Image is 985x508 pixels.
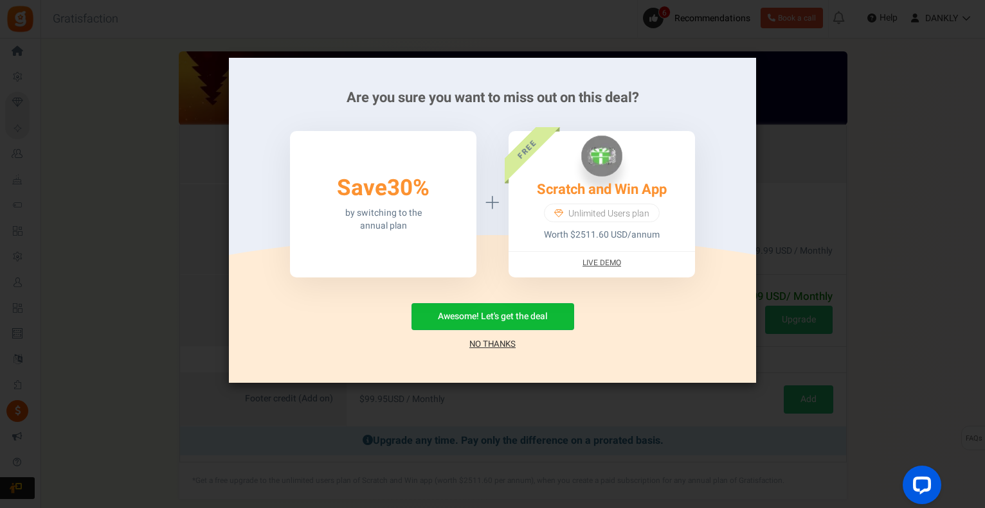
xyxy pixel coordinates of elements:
[537,179,667,200] a: Scratch and Win App
[544,229,660,241] p: Worth $2511.60 USD/annum
[469,338,516,351] a: No Thanks
[387,171,429,205] span: 30%
[248,90,737,105] h2: Are you sure you want to miss out on this deal?
[345,207,422,232] p: by switching to the annual plan
[568,207,649,220] span: Unlimited Users plan
[411,303,574,330] button: Awesome! Let's get the deal
[486,108,567,189] div: FREE
[337,176,429,201] h3: Save
[583,258,621,268] a: Live Demo
[581,136,622,177] img: Scratch and Win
